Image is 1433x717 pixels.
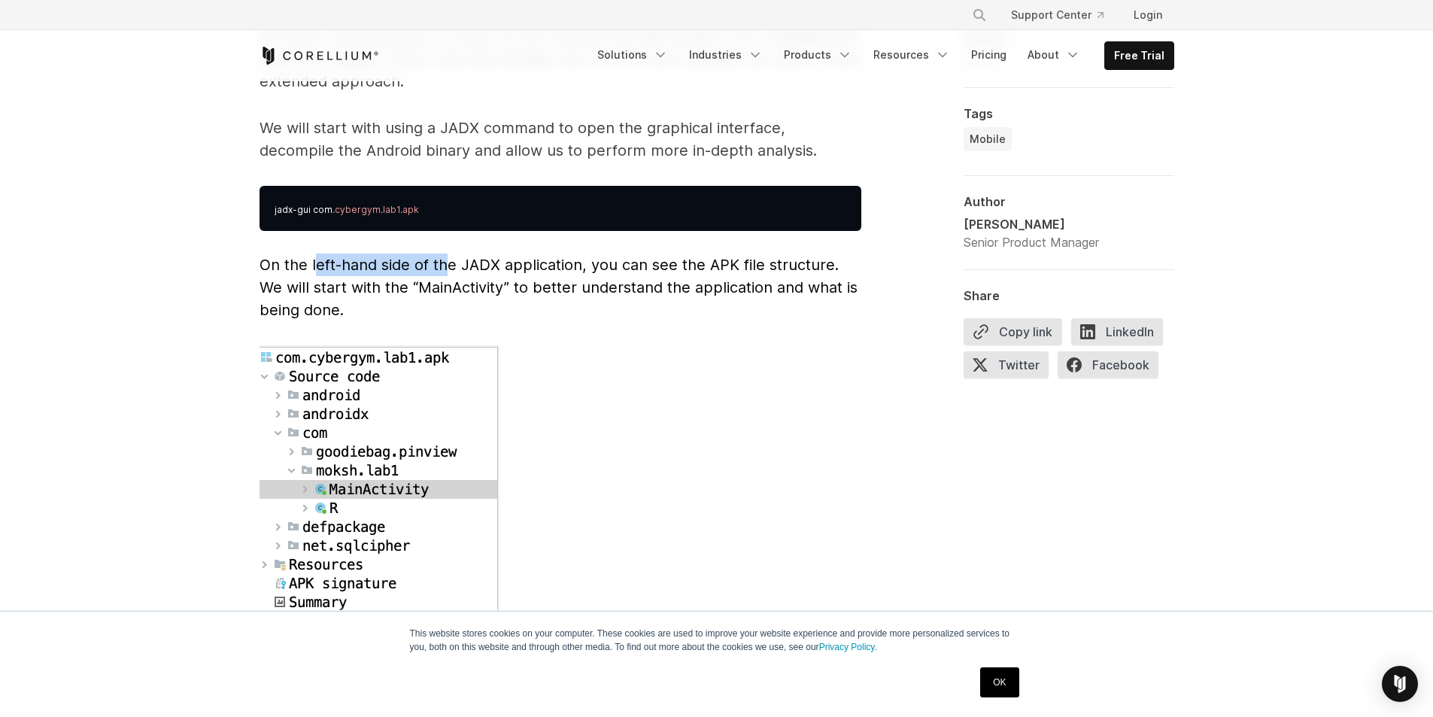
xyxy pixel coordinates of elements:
span: .cybergym.lab1.apk [332,204,419,215]
button: Copy link [964,318,1062,345]
a: Free Trial [1105,42,1173,69]
img: Screenshot from the JADX application; showcasing the APK file structure and the “MainActivity" tab [260,345,499,639]
div: Tags [964,106,1174,121]
a: About [1019,41,1089,68]
div: Navigation Menu [954,2,1174,29]
span: LinkedIn [1071,318,1163,345]
span: Facebook [1058,351,1158,378]
span: On the left-hand side of the JADX application, you can see the APK file structure. We will start ... [260,256,858,319]
div: Navigation Menu [588,41,1174,70]
p: This website stores cookies on your computer. These cookies are used to improve your website expe... [410,627,1024,654]
span: Mobile [970,132,1006,147]
div: Share [964,288,1174,303]
a: Pricing [962,41,1016,68]
a: Login [1122,2,1174,29]
a: Mobile [964,127,1012,151]
a: Corellium Home [260,47,379,65]
a: OK [980,667,1019,697]
div: Open Intercom Messenger [1382,666,1418,702]
a: Facebook [1058,351,1167,384]
a: LinkedIn [1071,318,1172,351]
p: We will start with using a JADX command to open the graphical interface, decompile the Android bi... [260,117,861,162]
a: Solutions [588,41,677,68]
a: Resources [864,41,959,68]
a: Support Center [999,2,1116,29]
a: Industries [680,41,772,68]
a: Products [775,41,861,68]
a: Privacy Policy. [819,642,877,652]
div: Senior Product Manager [964,233,1099,251]
div: Author [964,194,1174,209]
button: Search [966,2,993,29]
span: Twitter [964,351,1049,378]
div: [PERSON_NAME] [964,215,1099,233]
span: jadx-gui com [275,204,332,215]
a: Twitter [964,351,1058,384]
